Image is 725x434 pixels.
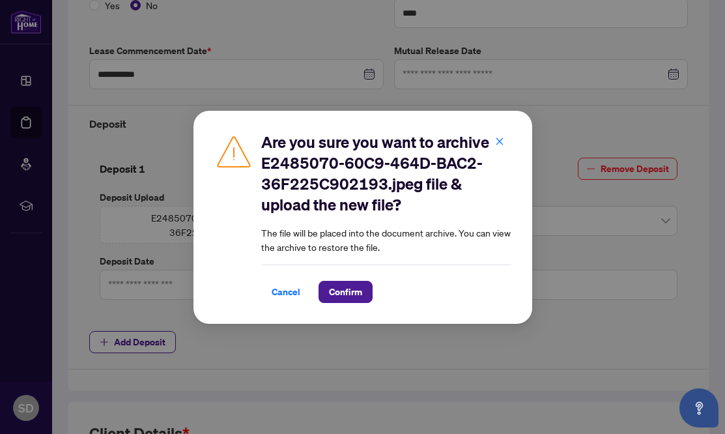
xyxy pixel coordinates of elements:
button: Open asap [679,388,718,427]
button: Cancel [261,281,311,303]
span: Confirm [329,282,362,302]
span: Cancel [272,282,300,302]
h2: Are you sure you want to archive E2485070-60C9-464D-BAC2-36F225C902193.jpeg file & upload the new... [261,132,511,215]
div: The file will be placed into the document archive. You can view the archive to restore the file. [261,132,511,303]
span: close [495,136,504,145]
img: Caution Icon [214,132,253,171]
button: Confirm [319,281,373,303]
